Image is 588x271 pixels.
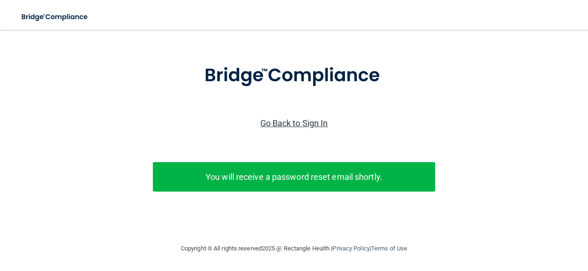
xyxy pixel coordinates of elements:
[14,7,96,27] img: bridge_compliance_login_screen.278c3ca4.svg
[332,245,369,252] a: Privacy Policy
[260,118,328,128] a: Go Back to Sign In
[185,51,403,100] img: bridge_compliance_login_screen.278c3ca4.svg
[371,245,407,252] a: Terms of Use
[426,205,577,242] iframe: Drift Widget Chat Controller
[160,169,428,185] p: You will receive a password reset email shortly.
[123,234,465,264] div: Copyright © All rights reserved 2025 @ Rectangle Health | |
